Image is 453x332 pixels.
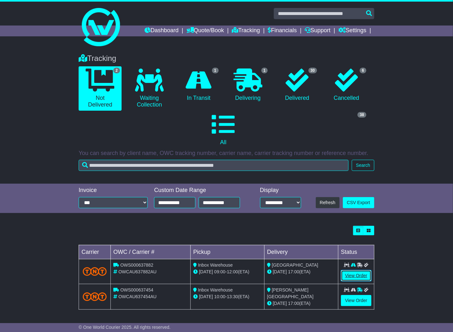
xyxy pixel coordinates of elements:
span: 10:00 [214,294,225,299]
span: © One World Courier 2025. All rights reserved. [79,325,171,330]
div: Display [260,187,301,194]
a: Support [305,26,330,36]
a: View Order [341,270,372,281]
span: 1 [212,68,219,73]
a: 6 Cancelled [325,66,368,104]
span: [GEOGRAPHIC_DATA] [272,262,318,268]
span: 2 [113,68,120,73]
span: OWS000637454 [120,287,153,292]
a: Waiting Collection [128,66,171,111]
a: Quote/Book [187,26,224,36]
td: Delivery [265,245,338,259]
span: [DATE] [273,269,287,274]
span: Inbox Warehouse [198,262,233,268]
span: OWCAU637882AU [118,269,157,274]
div: - (ETA) [193,269,262,275]
span: 38 [357,112,366,118]
a: Tracking [232,26,260,36]
span: [DATE] [199,294,213,299]
span: 12:00 [227,269,238,274]
span: 6 [360,68,366,73]
div: Custom Date Range [154,187,248,194]
span: [DATE] [273,301,287,306]
a: 30 Delivered [276,66,319,104]
a: View Order [341,295,372,306]
a: CSV Export [343,197,374,208]
span: OWS000637882 [120,262,153,268]
a: Financials [268,26,297,36]
span: [PERSON_NAME][GEOGRAPHIC_DATA] [267,287,314,299]
span: Inbox Warehouse [198,287,233,292]
a: 1 Delivering [227,66,270,104]
a: Settings [338,26,366,36]
img: TNT_Domestic.png [83,292,107,301]
div: (ETA) [267,269,336,275]
span: 30 [308,68,317,73]
td: OWC / Carrier # [111,245,191,259]
td: Status [338,245,374,259]
div: (ETA) [267,300,336,307]
td: Carrier [79,245,111,259]
button: Refresh [316,197,340,208]
td: Pickup [191,245,265,259]
img: TNT_Domestic.png [83,267,107,276]
span: 17:00 [288,301,299,306]
a: 2 Not Delivered [79,66,122,111]
button: Search [352,160,374,171]
span: 17:00 [288,269,299,274]
span: 13:30 [227,294,238,299]
div: Invoice [79,187,148,194]
a: 38 All [79,111,368,148]
span: 1 [261,68,268,73]
a: Dashboard [145,26,179,36]
span: 09:00 [214,269,225,274]
div: Tracking [75,54,378,63]
span: [DATE] [199,269,213,274]
p: You can search by client name, OWC tracking number, carrier name, carrier tracking number or refe... [79,150,374,157]
div: - (ETA) [193,293,262,300]
a: 1 In Transit [177,66,220,104]
span: OWCAU637454AU [118,294,157,299]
